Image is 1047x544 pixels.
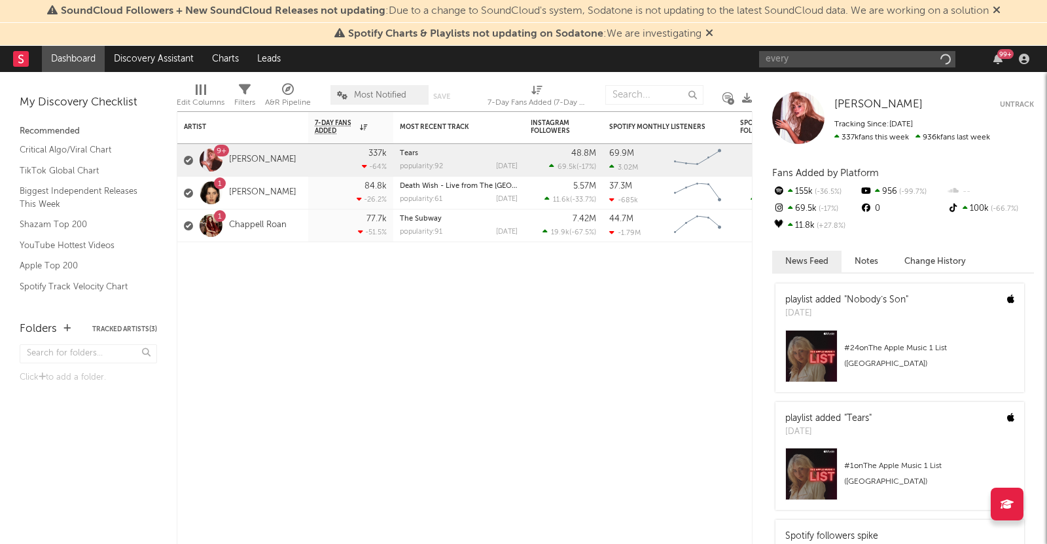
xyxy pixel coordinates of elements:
[751,195,806,204] div: ( )
[609,196,638,204] div: -685k
[813,189,842,196] span: -36.5 %
[772,183,859,200] div: 155k
[572,196,594,204] span: -33.7 %
[20,370,157,386] div: Click to add a folder.
[775,448,1024,510] a: #1onThe Apple Music 1 List ([GEOGRAPHIC_DATA])
[61,6,385,16] span: SoundCloud Followers + New SoundCloud Releases not updating
[358,228,387,236] div: -51.5 %
[668,144,727,177] svg: Chart title
[859,200,946,217] div: 0
[740,119,786,135] div: Spotify Followers
[834,120,913,128] span: Tracking Since: [DATE]
[859,183,946,200] div: 956
[357,195,387,204] div: -26.2 %
[400,163,443,170] div: popularity: 92
[400,215,518,223] div: The Subway
[229,220,287,231] a: Chappell Roan
[759,51,955,67] input: Search for artists
[496,228,518,236] div: [DATE]
[844,295,908,304] a: "Nobody’s Son"
[433,93,450,100] button: Save
[366,215,387,223] div: 77.7k
[775,330,1024,392] a: #24onThe Apple Music 1 List ([GEOGRAPHIC_DATA])
[20,344,157,363] input: Search for folders...
[362,162,387,171] div: -64 %
[772,251,842,272] button: News Feed
[815,223,845,230] span: +27.8 %
[234,79,255,117] div: Filters
[609,215,633,223] div: 44.7M
[105,46,203,72] a: Discovery Assistant
[989,206,1018,213] span: -66.7 %
[573,182,596,190] div: 5.57M
[348,29,603,39] span: Spotify Charts & Playlists not updating on Sodatone
[61,6,989,16] span: : Due to a change to SoundCloud's system, Sodatone is not updating to the latest SoundCloud data....
[844,458,1014,490] div: # 1 on The Apple Music 1 List ([GEOGRAPHIC_DATA])
[400,123,498,131] div: Most Recent Track
[20,259,144,273] a: Apple Top 200
[531,119,577,135] div: Instagram Followers
[551,229,569,236] span: 19.9k
[348,29,701,39] span: : We are investigating
[542,228,596,236] div: ( )
[20,238,144,253] a: YouTube Hottest Videos
[400,196,442,203] div: popularity: 61
[558,164,577,171] span: 69.5k
[488,79,586,117] div: 7-Day Fans Added (7-Day Fans Added)
[834,134,990,141] span: 936k fans last week
[234,95,255,111] div: Filters
[1000,98,1034,111] button: Untrack
[605,85,703,105] input: Search...
[785,426,872,439] div: [DATE]
[772,168,879,178] span: Fans Added by Platform
[571,149,596,158] div: 48.8M
[834,98,923,111] a: [PERSON_NAME]
[488,95,586,111] div: 7-Day Fans Added (7-Day Fans Added)
[993,6,1001,16] span: Dismiss
[400,150,418,157] a: Tears
[544,195,596,204] div: ( )
[834,99,923,110] span: [PERSON_NAME]
[20,280,144,294] a: Spotify Track Velocity Chart
[229,154,296,166] a: [PERSON_NAME]
[785,307,908,320] div: [DATE]
[668,209,727,242] svg: Chart title
[668,177,727,209] svg: Chart title
[400,183,518,190] div: Death Wish - Live from The O2 Arena
[997,49,1014,59] div: 99 +
[20,164,144,178] a: TikTok Global Chart
[248,46,290,72] a: Leads
[834,134,909,141] span: 337k fans this week
[496,196,518,203] div: [DATE]
[92,326,157,333] button: Tracked Artists(3)
[368,149,387,158] div: 337k
[993,54,1003,64] button: 99+
[20,124,157,139] div: Recommended
[609,228,641,237] div: -1.79M
[229,187,296,198] a: [PERSON_NAME]
[42,46,105,72] a: Dashboard
[364,182,387,190] div: 84.8k
[772,217,859,234] div: 11.8k
[553,196,570,204] span: 11.6k
[844,340,1014,372] div: # 24 on The Apple Music 1 List ([GEOGRAPHIC_DATA])
[315,119,357,135] span: 7-Day Fans Added
[817,206,838,213] span: -17 %
[496,163,518,170] div: [DATE]
[609,149,634,158] div: 69.9M
[842,251,891,272] button: Notes
[772,200,859,217] div: 69.5k
[573,215,596,223] div: 7.42M
[571,229,594,236] span: -67.5 %
[891,251,979,272] button: Change History
[400,228,442,236] div: popularity: 91
[20,217,144,232] a: Shazam Top 200
[785,530,878,543] div: Spotify followers spike
[400,215,442,223] a: The Subway
[265,95,311,111] div: A&R Pipeline
[578,164,594,171] span: -17 %
[400,150,518,157] div: Tears
[844,414,872,423] a: "Tears"
[947,200,1034,217] div: 100k
[609,163,638,172] div: 3.02M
